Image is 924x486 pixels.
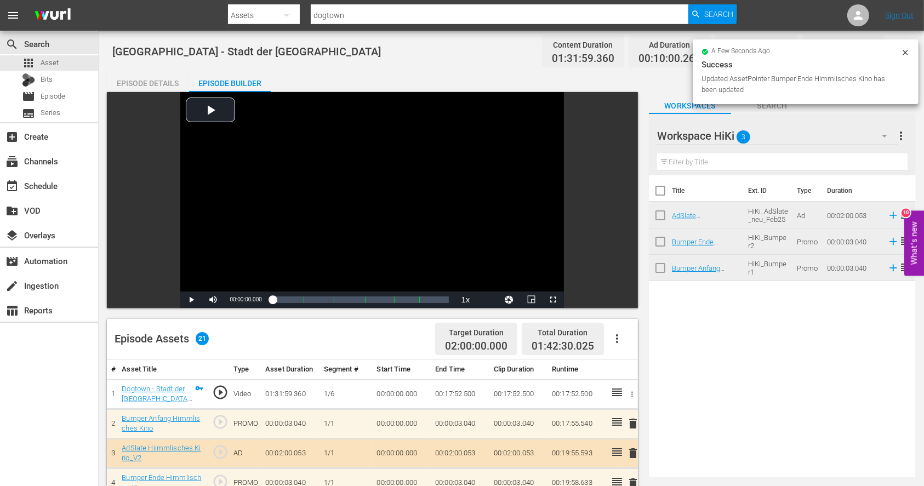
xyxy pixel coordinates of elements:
button: Episode Details [107,70,189,92]
button: Mute [202,291,224,308]
div: Video Player [180,92,564,308]
span: Episode [22,90,35,103]
span: Series [41,107,60,118]
span: Overlays [5,229,19,242]
div: Ad Duration [638,37,701,53]
span: Asset [41,58,59,68]
span: more_vert [894,129,908,142]
th: Start Time [373,359,431,380]
td: Video [229,379,261,409]
svg: Add to Episode [887,262,899,274]
span: a few seconds ago [712,47,771,56]
td: 00:17:52.500 [431,379,489,409]
span: delete [626,417,640,430]
div: Updated AssetPointer Bumper Ende Himmlisches Kino has been updated [701,73,898,95]
td: Ad [792,202,823,228]
a: Bumper Anfang Himmlisches Kino [122,414,200,433]
button: Search [688,4,737,24]
div: Promo Duration [725,37,788,53]
td: HiKi_Bumper2 [744,228,792,255]
span: delete [626,447,640,460]
span: Search [704,4,733,24]
a: Bumper Anfang Himmlisches Kino [672,264,729,281]
button: Episode Builder [189,70,271,92]
td: 01:31:59.360 [261,379,320,409]
svg: Add to Episode [887,209,899,221]
span: Bits [41,74,53,85]
th: Asset Duration [261,359,320,380]
span: play_circle_outline [212,384,229,401]
span: Schedule [5,180,19,193]
span: Channels [5,155,19,168]
span: Episode [41,91,65,102]
td: 00:00:00.000 [373,409,431,438]
button: Fullscreen [542,291,564,308]
span: 00:00:00.000 [230,296,261,302]
div: 10 [902,208,910,217]
span: Automation [5,255,19,268]
span: Search [5,38,19,51]
a: AdSlate Hiimmlisches Kino_V2 [122,444,201,462]
span: Asset [22,56,35,70]
td: HiKi_AdSlate_neu_Feb25 [744,202,792,228]
td: 00:00:03.040 [261,409,320,438]
td: 00:02:00.053 [823,202,883,228]
th: Ext. ID [742,175,790,206]
td: 00:00:00.000 [373,438,431,468]
div: Total Duration [532,325,594,340]
td: 1/1 [320,409,373,438]
th: Runtime [547,359,606,380]
td: 2 [107,409,117,438]
span: play_circle_outline [212,444,229,460]
a: Dogtown - Stadt der [GEOGRAPHIC_DATA] (1/6) [122,385,192,413]
th: Asset Title [117,359,208,380]
span: play_circle_outline [212,414,229,430]
button: Playback Rate [454,291,476,308]
span: reorder [899,235,912,248]
th: Title [672,175,742,206]
span: Workspaces [649,99,731,113]
span: Reports [5,304,19,317]
td: 00:02:00.053 [489,438,548,468]
td: 00:00:03.040 [823,255,883,281]
button: Picture-in-Picture [520,291,542,308]
div: Episode Details [107,70,189,96]
td: 00:19:55.593 [547,438,606,468]
td: 00:00:03.040 [431,409,489,438]
th: End Time [431,359,489,380]
button: Open Feedback Widget [904,210,924,276]
td: 00:00:03.040 [823,228,883,255]
button: more_vert [894,123,908,149]
td: 00:17:55.540 [547,409,606,438]
td: 1/6 [320,379,373,409]
div: Progress Bar [273,296,449,303]
div: Target Duration [445,325,507,340]
td: 00:00:00.000 [373,379,431,409]
span: menu [7,9,20,22]
td: 00:02:00.053 [261,438,320,468]
th: Type [229,359,261,380]
div: Bits [22,73,35,87]
td: 00:00:03.040 [489,409,548,438]
button: delete [626,416,640,432]
button: delete [626,445,640,461]
td: HiKi_Bumper1 [744,255,792,281]
td: 00:02:00.053 [431,438,489,468]
td: 1/1 [320,438,373,468]
span: Series [22,107,35,120]
a: Bumper Ende Himmlisches Kino [672,238,729,254]
div: Content Duration [552,37,614,53]
td: Promo [792,255,823,281]
span: reorder [899,261,912,274]
div: Total Duration [812,37,874,53]
td: 00:17:52.500 [547,379,606,409]
span: 00:10:00.265 [638,53,701,65]
a: AdSlate Hiimmlisches Kino_V2 [672,211,716,236]
div: Workspace HiKi [657,121,898,151]
span: Ingestion [5,279,19,293]
button: Jump To Time [498,291,520,308]
img: ans4CAIJ8jUAAAAAAAAAAAAAAAAAAAAAAAAgQb4GAAAAAAAAAAAAAAAAAAAAAAAAJMjXAAAAAAAAAAAAAAAAAAAAAAAAgAT5G... [26,3,79,28]
span: 01:31:59.360 [552,53,614,65]
span: [GEOGRAPHIC_DATA] - Stadt der [GEOGRAPHIC_DATA] [112,45,381,58]
span: 21 [196,332,209,345]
